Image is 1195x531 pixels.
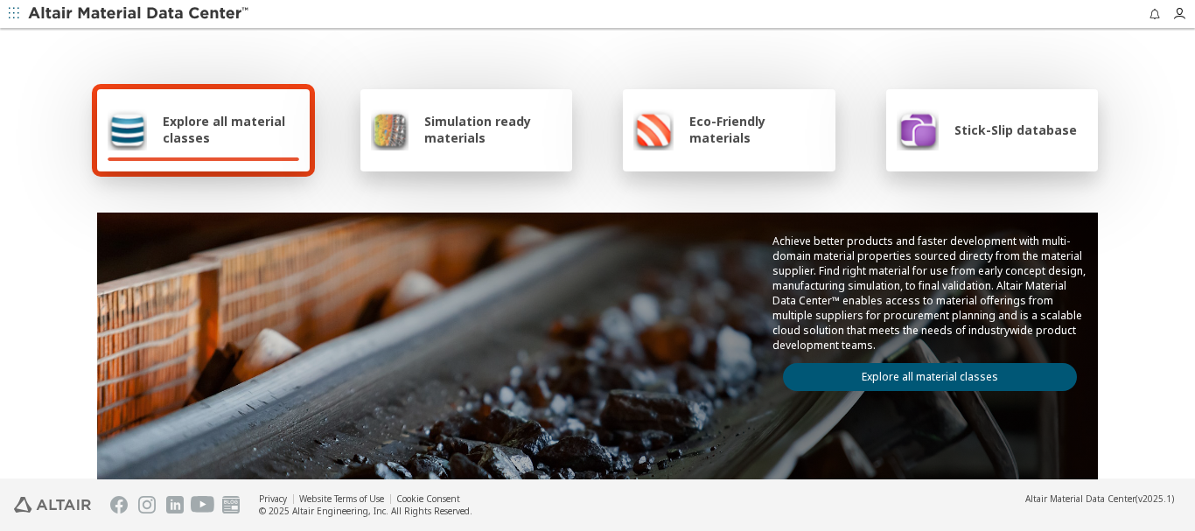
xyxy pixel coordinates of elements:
[163,113,299,146] span: Explore all material classes
[371,108,409,150] img: Simulation ready materials
[108,108,147,150] img: Explore all material classes
[1025,493,1174,505] div: (v2025.1)
[14,497,91,513] img: Altair Engineering
[689,113,824,146] span: Eco-Friendly materials
[772,234,1087,353] p: Achieve better products and faster development with multi-domain material properties sourced dire...
[299,493,384,505] a: Website Terms of Use
[633,108,674,150] img: Eco-Friendly materials
[259,505,472,517] div: © 2025 Altair Engineering, Inc. All Rights Reserved.
[954,122,1077,138] span: Stick-Slip database
[783,363,1077,391] a: Explore all material classes
[424,113,562,146] span: Simulation ready materials
[28,5,251,23] img: Altair Material Data Center
[1025,493,1136,505] span: Altair Material Data Center
[259,493,287,505] a: Privacy
[396,493,460,505] a: Cookie Consent
[897,108,939,150] img: Stick-Slip database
